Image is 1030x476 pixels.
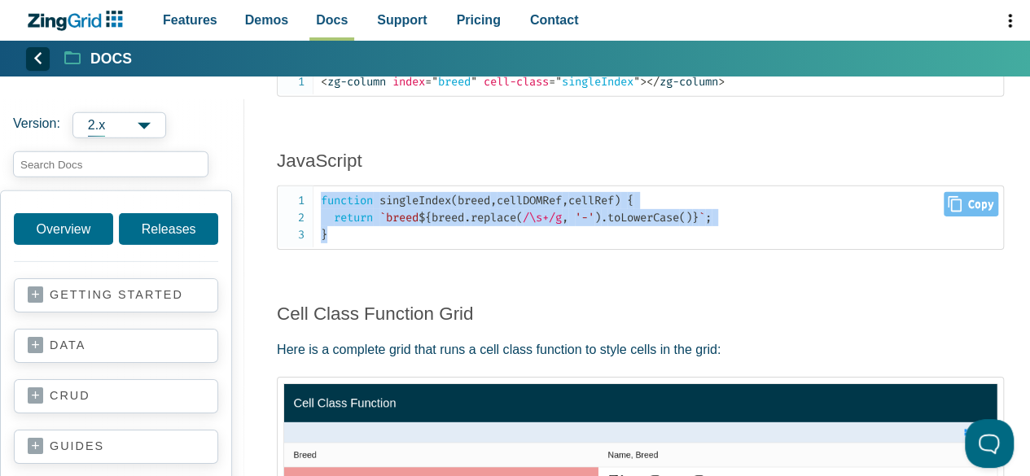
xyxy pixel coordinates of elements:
[607,211,679,225] span: toLowerCase
[646,75,718,89] span: zg-column
[13,151,208,177] input: search input
[451,194,458,207] span: (
[555,75,562,89] span: "
[321,194,373,207] span: function
[379,211,419,225] span: `breed
[392,75,425,89] span: index
[419,211,699,225] span: breed
[425,75,432,89] span: =
[471,211,516,225] span: replace
[377,9,427,31] span: Support
[28,338,204,354] a: data
[718,75,725,89] span: >
[464,211,471,225] span: .
[28,439,204,455] a: guides
[692,211,699,225] span: }
[26,11,131,31] a: ZingChart Logo. Click to return to the homepage
[28,287,204,304] a: getting started
[699,211,705,225] span: `
[28,388,204,404] a: crud
[457,9,501,31] span: Pricing
[14,213,113,245] a: Overview
[419,211,432,225] span: ${
[549,75,640,89] span: singleIndex
[627,194,633,207] span: {
[277,151,362,171] a: JavaScript
[686,211,692,225] span: )
[633,75,640,89] span: "
[277,338,1004,360] p: Here is a complete grid that runs a cell class function to style cells in the grid:
[471,75,477,89] span: "
[458,194,614,207] span: breed cellDOMRef cellRef
[601,211,607,225] span: .
[64,49,132,68] a: Docs
[549,75,555,89] span: =
[13,112,60,138] span: Version:
[562,194,568,207] span: ,
[432,75,438,89] span: "
[614,194,620,207] span: )
[321,228,327,242] span: }
[965,419,1014,468] iframe: Help Scout Beacon - Open
[523,211,562,225] span: /\s+/g
[163,9,217,31] span: Features
[277,304,473,324] a: Cell Class Function Grid
[484,75,549,89] span: cell-class
[490,194,497,207] span: ,
[321,75,386,89] span: zg-column
[90,52,132,67] strong: Docs
[379,194,451,207] span: singleIndex
[13,112,231,138] label: Versions
[562,211,568,225] span: ,
[321,75,327,89] span: <
[516,211,523,225] span: (
[646,75,660,89] span: </
[334,211,373,225] span: return
[705,211,712,225] span: ;
[316,9,348,31] span: Docs
[119,213,218,245] a: Releases
[594,211,601,225] span: )
[575,211,594,225] span: '-'
[679,211,686,225] span: (
[425,75,477,89] span: breed
[640,75,646,89] span: >
[530,9,579,31] span: Contact
[245,9,288,31] span: Demos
